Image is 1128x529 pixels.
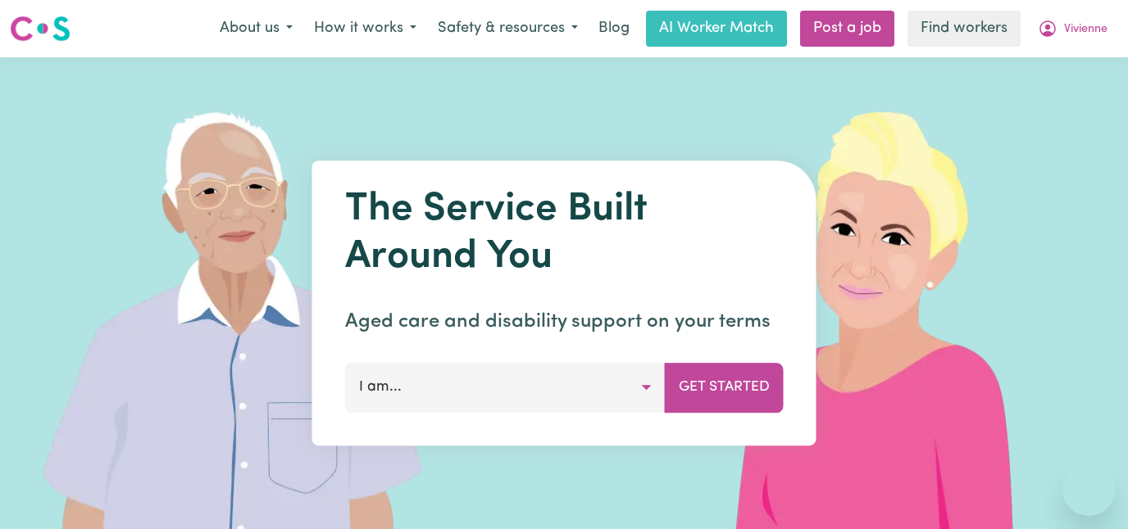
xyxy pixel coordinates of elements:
button: I am... [345,363,666,412]
button: Safety & resources [427,11,589,46]
button: How it works [303,11,427,46]
p: Aged care and disability support on your terms [345,307,784,337]
a: AI Worker Match [646,11,787,47]
span: Vivienne [1064,20,1108,38]
a: Careseekers logo [10,10,70,47]
iframe: Button to launch messaging window [1062,463,1115,516]
button: About us [209,11,303,46]
a: Blog [589,11,639,47]
img: Careseekers logo [10,14,70,43]
h1: The Service Built Around You [345,187,784,281]
button: Get Started [665,363,784,412]
a: Post a job [800,11,894,47]
button: My Account [1027,11,1118,46]
a: Find workers [907,11,1021,47]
